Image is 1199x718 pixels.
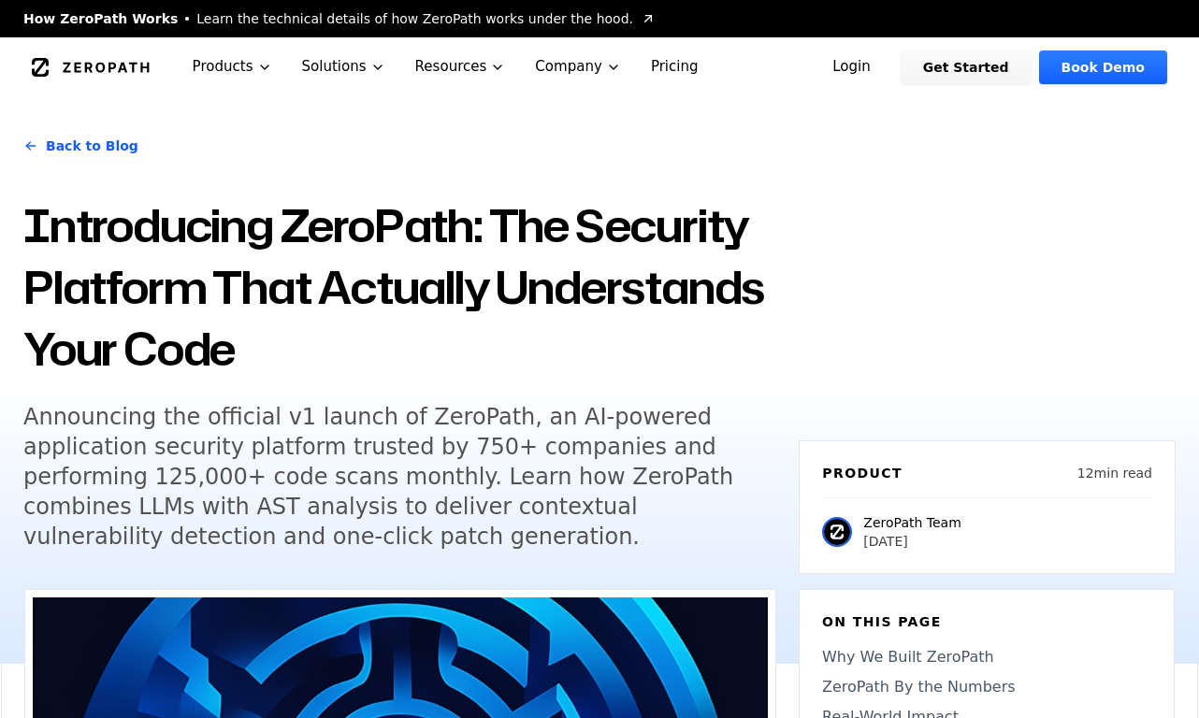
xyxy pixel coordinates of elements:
[810,50,893,84] a: Login
[196,9,633,28] span: Learn the technical details of how ZeroPath works under the hood.
[23,9,178,28] span: How ZeroPath Works
[520,37,636,96] button: Company
[23,120,138,172] a: Back to Blog
[822,517,852,547] img: ZeroPath Team
[822,464,903,482] h6: Product
[23,194,776,380] h1: Introducing ZeroPath: The Security Platform That Actually Understands Your Code
[1,37,1198,96] nav: Global
[23,402,742,552] h5: Announcing the official v1 launch of ZeroPath, an AI-powered application security platform truste...
[178,37,287,96] button: Products
[636,37,714,96] a: Pricing
[23,9,656,28] a: How ZeroPath WorksLearn the technical details of how ZeroPath works under the hood.
[400,37,521,96] button: Resources
[287,37,400,96] button: Solutions
[1039,50,1167,84] a: Book Demo
[901,50,1032,84] a: Get Started
[822,676,1151,698] a: ZeroPath By the Numbers
[863,532,961,551] p: [DATE]
[822,612,1151,631] h6: On this page
[822,646,1151,668] a: Why We Built ZeroPath
[1077,464,1152,482] p: 12 min read
[863,513,961,532] p: ZeroPath Team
